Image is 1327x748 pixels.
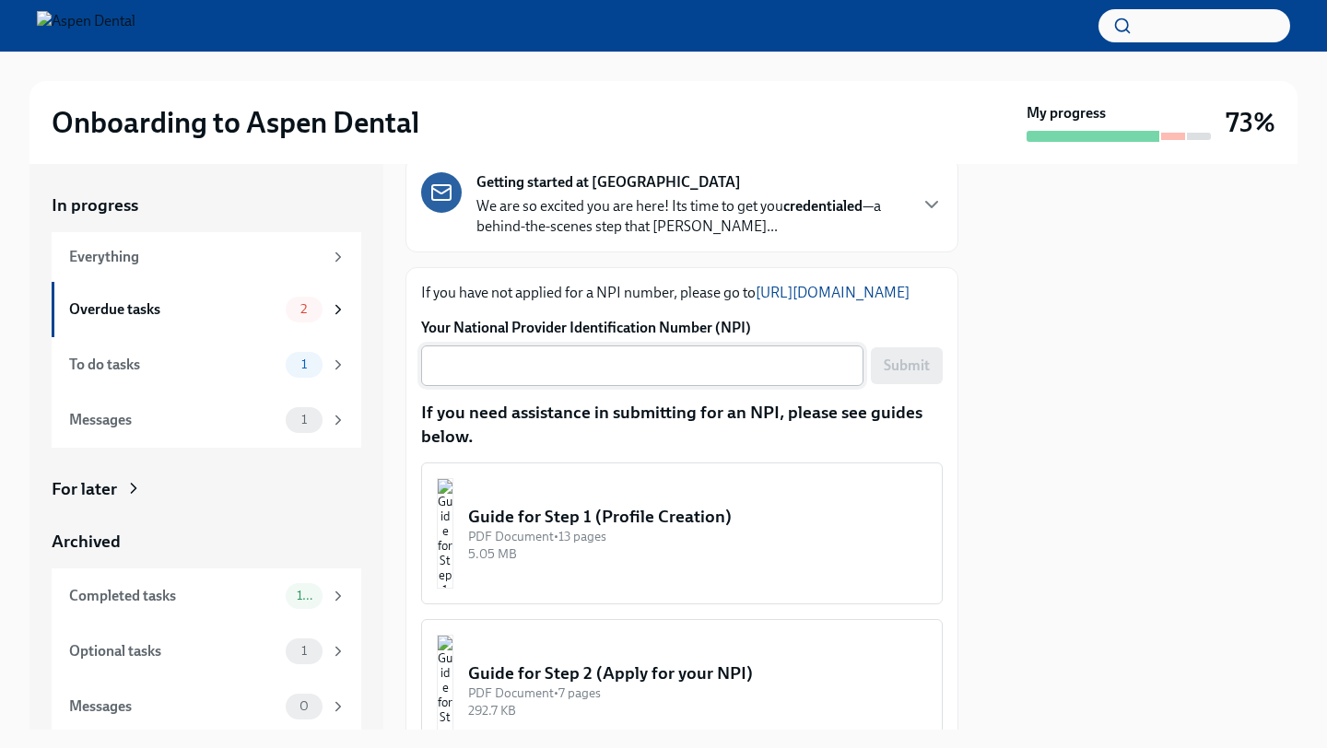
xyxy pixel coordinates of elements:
[468,545,927,563] div: 5.05 MB
[289,302,318,316] span: 2
[288,699,320,713] span: 0
[286,589,323,602] span: 10
[69,247,323,267] div: Everything
[468,684,927,702] div: PDF Document • 7 pages
[783,197,863,215] strong: credentialed
[52,392,361,448] a: Messages1
[69,696,278,717] div: Messages
[52,530,361,554] a: Archived
[52,568,361,624] a: Completed tasks10
[69,410,278,430] div: Messages
[69,355,278,375] div: To do tasks
[290,357,318,371] span: 1
[421,462,943,604] button: Guide for Step 1 (Profile Creation)PDF Document•13 pages5.05 MB
[52,477,361,501] a: For later
[69,586,278,606] div: Completed tasks
[476,172,741,193] strong: Getting started at [GEOGRAPHIC_DATA]
[437,478,453,589] img: Guide for Step 1 (Profile Creation)
[52,679,361,734] a: Messages0
[1027,103,1106,123] strong: My progress
[1226,106,1275,139] h3: 73%
[69,299,278,320] div: Overdue tasks
[468,505,927,529] div: Guide for Step 1 (Profile Creation)
[52,477,117,501] div: For later
[52,193,361,217] a: In progress
[468,661,927,685] div: Guide for Step 2 (Apply for your NPI)
[52,624,361,679] a: Optional tasks1
[421,283,943,303] p: If you have not applied for a NPI number, please go to
[52,282,361,337] a: Overdue tasks2
[52,232,361,282] a: Everything
[468,528,927,545] div: PDF Document • 13 pages
[476,196,906,237] p: We are so excited you are here! Its time to get you —a behind-the-scenes step that [PERSON_NAME]...
[290,644,318,658] span: 1
[69,641,278,661] div: Optional tasks
[421,318,943,338] label: Your National Provider Identification Number (NPI)
[421,401,943,448] p: If you need assistance in submitting for an NPI, please see guides below.
[468,702,927,719] div: 292.7 KB
[756,284,910,301] a: [URL][DOMAIN_NAME]
[37,11,135,41] img: Aspen Dental
[52,337,361,392] a: To do tasks1
[437,635,453,745] img: Guide for Step 2 (Apply for your NPI)
[290,413,318,427] span: 1
[52,104,419,141] h2: Onboarding to Aspen Dental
